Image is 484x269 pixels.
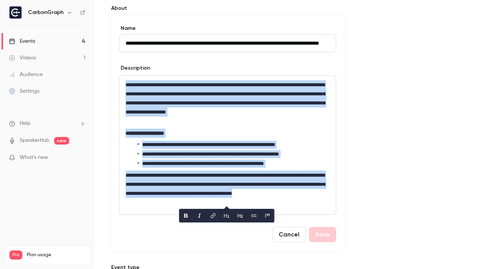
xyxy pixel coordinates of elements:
button: bold [180,210,192,222]
div: Settings [9,87,39,95]
label: Name [119,25,336,32]
button: italic [194,210,206,222]
span: Help [20,120,31,128]
span: new [54,137,69,145]
img: CarbonGraph [9,6,22,19]
span: Pro [9,250,22,260]
section: description [119,75,336,215]
button: blockquote [262,210,274,222]
iframe: Noticeable Trigger [76,154,85,161]
button: Cancel [272,227,306,242]
div: Audience [9,71,43,78]
div: Videos [9,54,36,62]
label: About [110,5,346,12]
span: Plan usage [27,252,85,258]
li: help-dropdown-opener [9,120,85,128]
button: link [207,210,219,222]
h6: CarbonGraph [28,9,64,16]
a: SpeakerHub [20,137,50,145]
span: What's new [20,154,48,162]
label: Description [119,64,150,72]
div: Events [9,37,35,45]
div: editor [119,76,336,215]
